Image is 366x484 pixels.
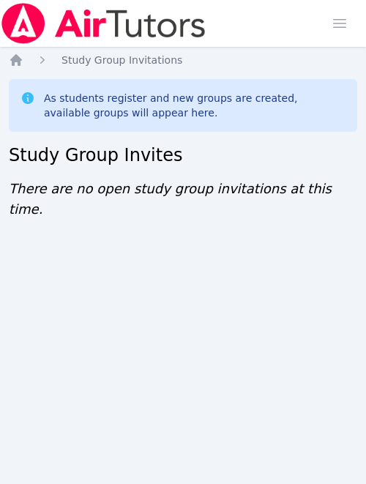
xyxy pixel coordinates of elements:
[44,91,346,120] div: As students register and new groups are created, available groups will appear here.
[9,181,332,217] span: There are no open study group invitations at this time.
[61,54,182,66] span: Study Group Invitations
[61,53,182,67] a: Study Group Invitations
[9,53,357,67] nav: Breadcrumb
[9,144,357,167] h2: Study Group Invites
